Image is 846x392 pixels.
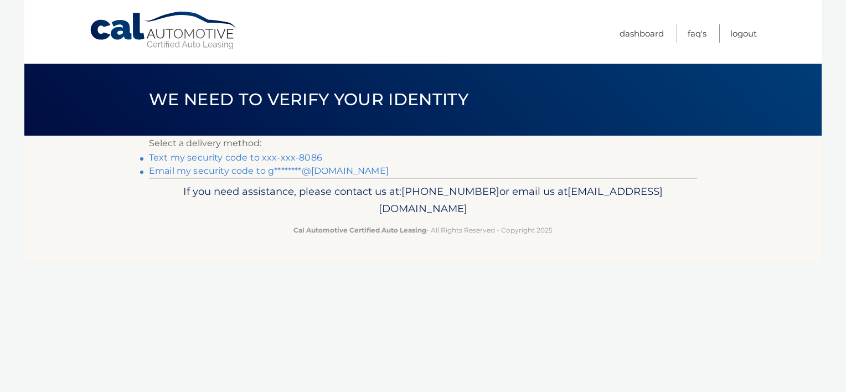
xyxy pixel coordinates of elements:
a: Cal Automotive [89,11,239,50]
p: - All Rights Reserved - Copyright 2025 [156,224,690,236]
p: If you need assistance, please contact us at: or email us at [156,183,690,218]
a: Dashboard [620,24,664,43]
a: FAQ's [688,24,706,43]
p: Select a delivery method: [149,136,697,151]
span: [PHONE_NUMBER] [401,185,499,198]
a: Logout [730,24,757,43]
span: We need to verify your identity [149,89,468,110]
strong: Cal Automotive Certified Auto Leasing [293,226,426,234]
a: Text my security code to xxx-xxx-8086 [149,152,322,163]
a: Email my security code to g********@[DOMAIN_NAME] [149,166,389,176]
